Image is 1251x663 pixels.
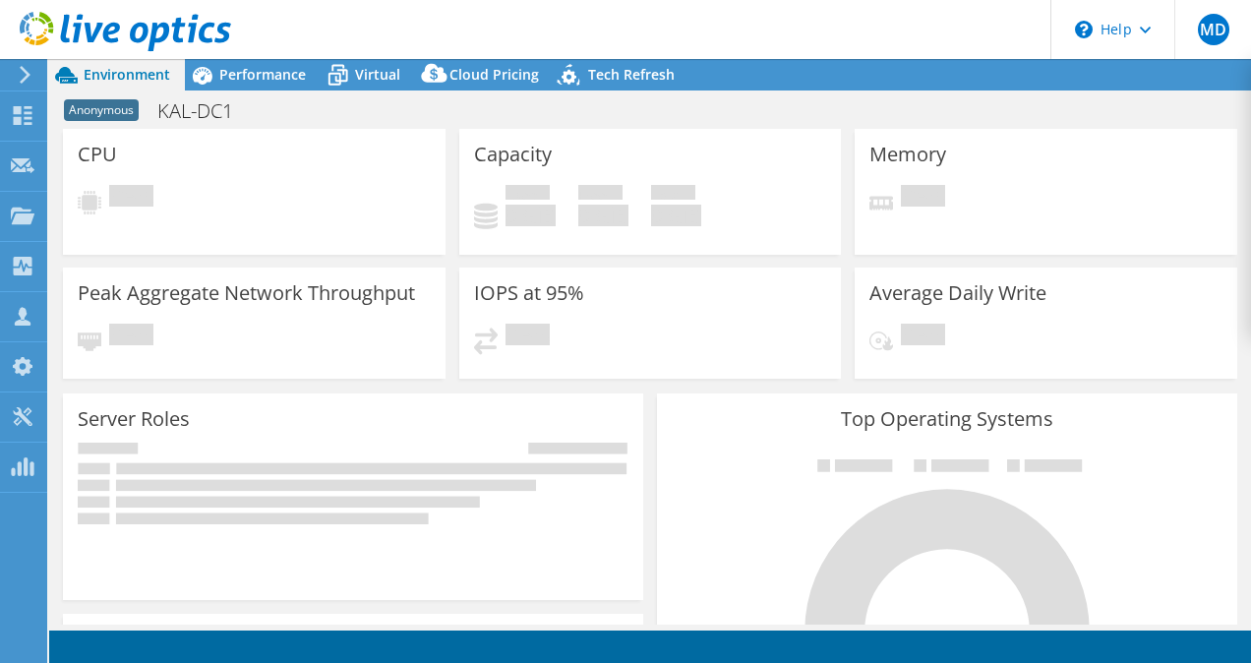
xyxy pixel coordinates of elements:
span: MD [1198,14,1229,45]
span: Anonymous [64,99,139,121]
span: Free [578,185,623,205]
h3: Peak Aggregate Network Throughput [78,282,415,304]
h4: 0 GiB [506,205,556,226]
h3: Server Roles [78,408,190,430]
span: Pending [506,324,550,350]
span: Performance [219,65,306,84]
span: Pending [109,185,153,211]
h3: Memory [869,144,946,165]
span: Pending [109,324,153,350]
span: Pending [901,185,945,211]
span: Total [651,185,695,205]
h3: Average Daily Write [869,282,1046,304]
span: Used [506,185,550,205]
h3: Top Operating Systems [672,408,1222,430]
h4: 0 GiB [651,205,701,226]
span: Environment [84,65,170,84]
svg: \n [1075,21,1093,38]
h3: CPU [78,144,117,165]
h1: KAL-DC1 [149,100,264,122]
span: Pending [901,324,945,350]
h3: IOPS at 95% [474,282,584,304]
span: Virtual [355,65,400,84]
span: Cloud Pricing [449,65,539,84]
span: Tech Refresh [588,65,675,84]
h4: 0 GiB [578,205,628,226]
h3: Capacity [474,144,552,165]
